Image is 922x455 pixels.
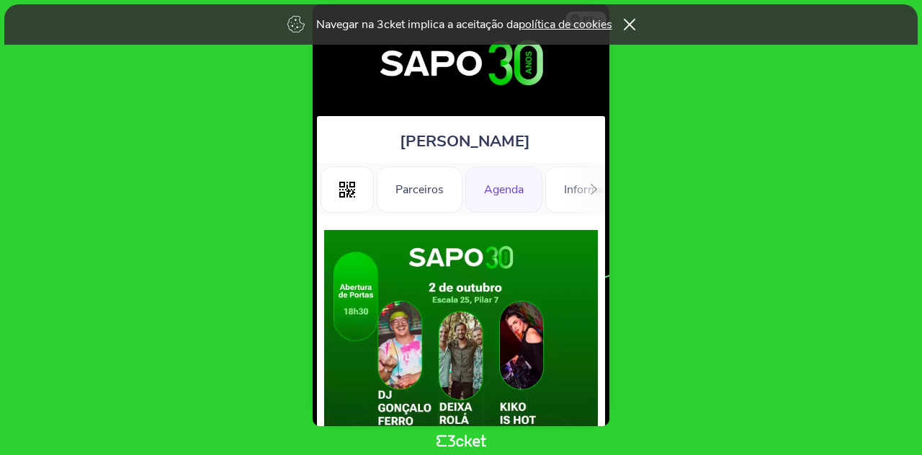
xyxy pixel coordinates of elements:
div: Informações Adicionais [545,167,703,213]
p: Navegar na 3cket implica a aceitação da [316,17,612,32]
span: [PERSON_NAME] [400,131,530,152]
img: 30º Aniversário SAPO [326,19,596,109]
div: Agenda [465,167,542,213]
div: Parceiros [377,167,462,213]
a: política de cookies [519,17,612,32]
a: Informações Adicionais [545,180,703,196]
a: Agenda [465,180,542,196]
a: Parceiros [377,180,462,196]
